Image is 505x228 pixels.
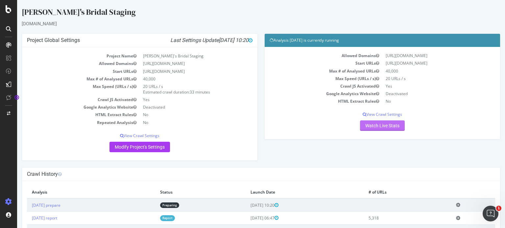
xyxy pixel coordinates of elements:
[252,82,365,90] td: Crawl JS Activated
[483,206,498,221] iframe: Intercom live chat
[14,94,20,100] div: Tooltip anchor
[252,112,478,117] p: View Crawl Settings
[252,90,365,97] td: Google Analytics Website
[252,67,365,75] td: Max # of Analysed URLs
[10,119,123,126] td: Repeated Analysis
[15,202,43,208] a: [DATE] prepare
[153,37,235,44] i: Last Settings Update
[10,75,123,83] td: Max # of Analysed URLs
[10,133,235,138] p: View Crawl Settings
[365,67,478,75] td: 40,000
[365,52,478,59] td: [URL][DOMAIN_NAME]
[233,202,261,208] span: [DATE] 10:20
[10,83,123,96] td: Max Speed (URLs / s)
[123,103,235,111] td: Deactivated
[10,60,123,67] td: Allowed Domains
[10,111,123,118] td: HTML Extract Rules
[252,59,365,67] td: Start URLs
[347,186,434,198] th: # of URLs
[10,68,123,75] td: Start URLs
[5,7,483,20] div: [PERSON_NAME]'s Bridal Staging
[123,75,235,83] td: 40,000
[252,37,478,44] h4: Analysis [DATE] is currently running
[123,60,235,67] td: [URL][DOMAIN_NAME]
[347,212,434,224] td: 5,318
[15,215,40,221] a: [DATE] report
[123,96,235,103] td: Yes
[365,75,478,82] td: 20 URLs / s
[252,75,365,82] td: Max Speed (URLs / s)
[138,186,228,198] th: Status
[143,202,162,208] a: Preparing
[252,97,365,105] td: HTML Extract Rules
[365,82,478,90] td: Yes
[365,90,478,97] td: Deactivated
[123,68,235,75] td: [URL][DOMAIN_NAME]
[5,20,483,27] div: [DOMAIN_NAME]
[173,89,193,95] span: 33 minutes
[202,37,235,43] span: [DATE] 10:20
[123,119,235,126] td: No
[92,142,153,152] a: Modify Project's Settings
[143,215,158,221] a: Report
[10,52,123,60] td: Project Name
[10,37,235,44] h4: Project Global Settings
[365,59,478,67] td: [URL][DOMAIN_NAME]
[123,83,235,96] td: 20 URLs / s Estimated crawl duration:
[10,186,138,198] th: Analysis
[10,171,478,177] h4: Crawl History
[252,52,365,59] td: Allowed Domains
[228,186,347,198] th: Launch Date
[10,103,123,111] td: Google Analytics Website
[10,96,123,103] td: Crawl JS Activated
[343,120,388,131] a: Watch Live Stats
[123,111,235,118] td: No
[233,215,261,221] span: [DATE] 06:47
[496,206,501,211] span: 1
[365,97,478,105] td: No
[123,52,235,60] td: [PERSON_NAME]'s Bridal Staging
